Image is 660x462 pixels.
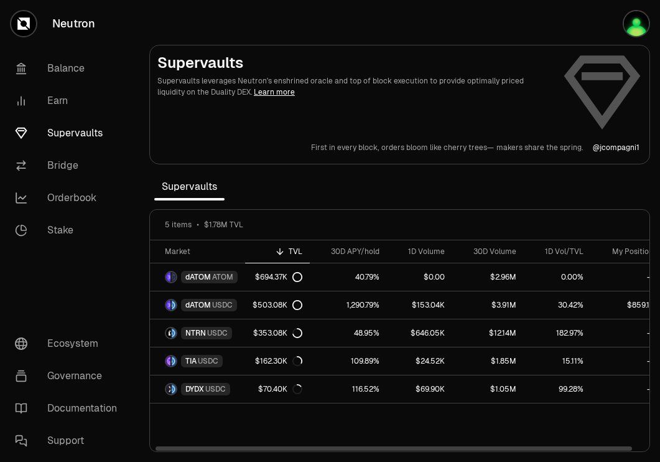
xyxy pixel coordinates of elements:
span: TIA [185,356,197,366]
a: Orderbook [5,182,134,214]
div: 1D Vol/TVL [531,247,583,257]
span: DYDX [185,384,204,394]
div: 30D APY/hold [317,247,379,257]
a: 109.89% [310,347,387,375]
img: TIA Logo [166,356,170,366]
a: Stake [5,214,134,247]
a: Governance [5,360,134,392]
img: Atom Staking [624,11,649,36]
img: NTRN Logo [166,328,170,338]
a: $162.30K [245,347,310,375]
a: $1.85M [452,347,524,375]
a: $353.08K [245,319,310,347]
a: 48.95% [310,319,387,347]
div: 1D Volume [394,247,445,257]
a: $3.91M [452,291,524,319]
a: 116.52% [310,375,387,403]
img: USDC Logo [172,384,176,394]
a: $1.05M [452,375,524,403]
div: 30D Volume [460,247,516,257]
div: TVL [253,247,302,257]
a: 1,290.79% [310,291,387,319]
a: $70.40K [245,375,310,403]
p: orders bloom like cherry trees— [381,143,494,153]
a: First in every block,orders bloom like cherry trees—makers share the spring. [311,143,583,153]
a: 15.11% [524,347,591,375]
a: Learn more [254,87,295,97]
span: USDC [212,300,233,310]
a: $12.14M [452,319,524,347]
span: USDC [205,384,226,394]
div: $70.40K [258,384,302,394]
span: 5 items [165,220,192,230]
div: $162.30K [255,356,302,366]
a: $503.08K [245,291,310,319]
img: USDC Logo [172,328,176,338]
a: Earn [5,85,134,117]
a: Bridge [5,149,134,182]
p: @ jcompagni1 [593,143,639,153]
a: $153.04K [387,291,452,319]
a: dATOM LogoATOM LogodATOMATOM [150,263,245,291]
a: NTRN LogoUSDC LogoNTRNUSDC [150,319,245,347]
span: dATOM [185,272,211,282]
span: $1.78M TVL [204,220,243,230]
a: 30.42% [524,291,591,319]
a: Balance [5,52,134,85]
span: Supervaults [154,174,225,199]
div: Market [165,247,238,257]
img: USDC Logo [172,356,176,366]
span: dATOM [185,300,211,310]
a: TIA LogoUSDC LogoTIAUSDC [150,347,245,375]
a: $646.05K [387,319,452,347]
a: dATOM LogoUSDC LogodATOMUSDC [150,291,245,319]
a: Supervaults [5,117,134,149]
a: $69.90K [387,375,452,403]
p: makers share the spring. [496,143,583,153]
a: 182.97% [524,319,591,347]
p: First in every block, [311,143,379,153]
span: USDC [198,356,218,366]
a: DYDX LogoUSDC LogoDYDXUSDC [150,375,245,403]
img: ATOM Logo [172,272,176,282]
a: @jcompagni1 [593,143,639,153]
img: DYDX Logo [166,384,170,394]
a: $24.52K [387,347,452,375]
a: $0.00 [387,263,452,291]
span: USDC [207,328,228,338]
a: $694.37K [245,263,310,291]
a: $2.96M [452,263,524,291]
div: $353.08K [253,328,302,338]
div: $503.08K [253,300,302,310]
a: Documentation [5,392,134,425]
h2: Supervaults [157,53,552,73]
span: ATOM [212,272,233,282]
a: 0.00% [524,263,591,291]
a: 99.28% [524,375,591,403]
img: USDC Logo [172,300,176,310]
div: $694.37K [255,272,302,282]
a: Ecosystem [5,328,134,360]
img: dATOM Logo [166,272,170,282]
img: dATOM Logo [166,300,170,310]
a: 40.79% [310,263,387,291]
div: My Position [598,247,653,257]
a: Support [5,425,134,457]
p: Supervaults leverages Neutron's enshrined oracle and top of block execution to provide optimally ... [157,75,552,98]
span: NTRN [185,328,206,338]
